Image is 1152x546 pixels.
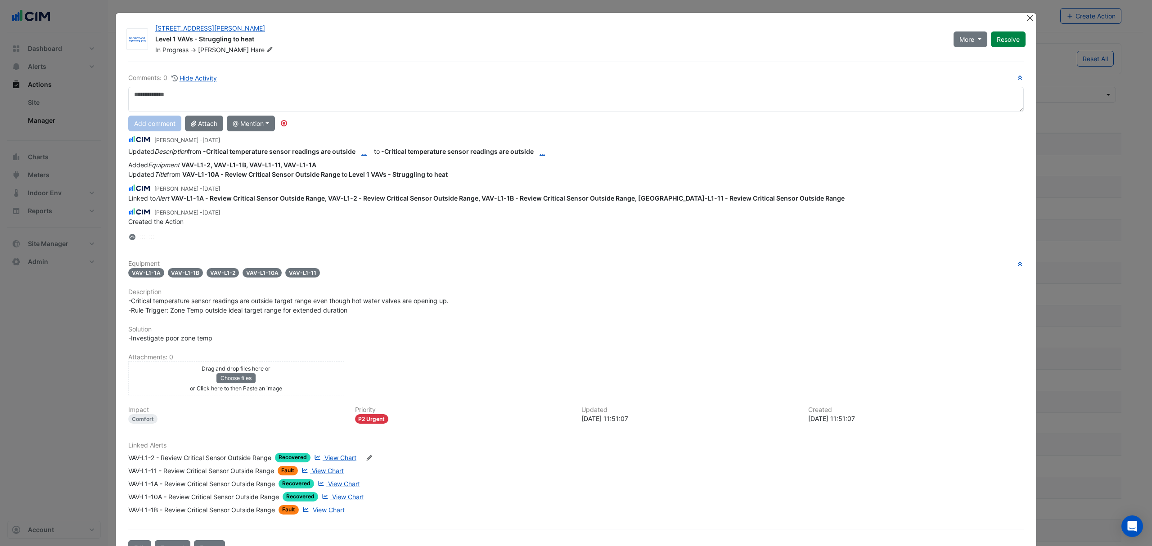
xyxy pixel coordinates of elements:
[182,170,340,178] span: VAV-L1-10A - Review Critical Sensor Outside Range
[128,414,157,424] div: Comfort
[148,161,180,169] em: Equipment
[128,170,448,178] span: to
[128,354,1024,361] h6: Attachments: 0
[279,505,299,515] span: Fault
[128,297,450,314] span: -Critical temperature sensor readings are outside target range even though hot water valves are o...
[128,268,164,277] span: VAV-L1-1A
[128,170,180,178] span: Updated from
[991,31,1026,47] button: Resolve
[808,406,1024,414] h6: Created
[355,406,571,414] h6: Priority
[581,414,797,423] div: [DATE] 11:51:07
[128,161,316,169] span: Added
[171,73,217,83] button: Hide Activity
[202,209,220,216] span: 2025-08-19 11:51:07
[275,453,310,462] span: Recovered
[355,144,373,160] button: ...
[808,414,1024,423] div: [DATE] 11:51:07
[349,170,448,178] span: Level 1 VAVs - Struggling to heat
[280,119,288,127] div: Tooltip anchor
[320,492,364,501] a: View Chart
[155,24,265,32] a: [STREET_ADDRESS][PERSON_NAME]
[202,365,270,372] small: Drag and drop files here or
[202,137,220,143] span: 2025-08-19 11:53:25
[128,194,845,202] span: Linked to
[227,116,275,131] button: @ Mention
[203,148,374,155] span: -Critical temperature sensor readings are outside
[156,194,169,202] em: Alert
[207,268,239,277] span: VAV-L1-2
[216,373,256,383] button: Choose files
[279,479,314,488] span: Recovered
[198,46,249,54] span: [PERSON_NAME]
[128,466,274,475] div: VAV-L1-11 - Review Critical Sensor Outside Range
[168,268,203,277] span: VAV-L1-1B
[155,46,189,54] span: In Progress
[202,185,220,192] span: 2025-08-19 11:51:26
[316,479,360,488] a: View Chart
[128,234,136,240] fa-layers: Scroll to Top
[959,35,974,44] span: More
[128,442,1024,449] h6: Linked Alerts
[154,170,167,178] em: Title
[243,268,282,277] span: VAV-L1-10A
[171,194,845,202] strong: VAV-L1-1A - Review Critical Sensor Outside Range, VAV-L1-2 - Review Critical Sensor Outside Range...
[128,326,1024,333] h6: Solution
[154,148,188,155] em: Description
[283,492,318,501] span: Recovered
[128,218,184,225] span: Created the Action
[128,207,151,217] img: CIM
[128,73,217,83] div: Comments: 0
[300,466,344,475] a: View Chart
[328,480,360,488] span: View Chart
[128,479,275,488] div: VAV-L1-1A - Review Critical Sensor Outside Range
[128,334,212,342] span: -Investigate poor zone temp
[1121,515,1143,537] div: Open Intercom Messenger
[128,183,151,193] img: CIM
[954,31,987,47] button: More
[154,185,220,193] small: [PERSON_NAME] -
[128,148,201,155] span: Updated from
[127,35,148,44] img: Grosvenor Engineering
[278,466,298,475] span: Fault
[155,35,943,45] div: Level 1 VAVs - Struggling to heat
[128,406,344,414] h6: Impact
[190,385,282,392] small: or Click here to then Paste an image
[1025,13,1035,22] button: Close
[154,136,220,144] small: [PERSON_NAME] -
[581,406,797,414] h6: Updated
[128,492,279,501] div: VAV-L1-10A - Review Critical Sensor Outside Range
[312,453,356,462] a: View Chart
[312,467,344,474] span: View Chart
[185,116,223,131] button: Attach
[128,134,151,144] img: CIM
[128,505,275,515] div: VAV-L1-1B - Review Critical Sensor Outside Range
[128,148,551,155] span: to
[154,209,220,217] small: [PERSON_NAME] -
[301,505,345,515] a: View Chart
[190,46,196,54] span: ->
[285,268,320,277] span: VAV-L1-11
[366,455,373,461] fa-icon: Edit Linked Alerts
[128,260,1024,268] h6: Equipment
[324,454,356,461] span: View Chart
[313,506,345,514] span: View Chart
[251,45,275,54] span: Hare
[332,493,364,501] span: View Chart
[534,144,551,160] button: ...
[355,414,389,424] div: P2 Urgent
[128,453,271,462] div: VAV-L1-2 - Review Critical Sensor Outside Range
[181,161,316,169] strong: VAV-L1-2, VAV-L1-1B, VAV-L1-11, VAV-L1-1A
[128,288,1024,296] h6: Description
[381,148,551,155] span: -Critical temperature sensor readings are outside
